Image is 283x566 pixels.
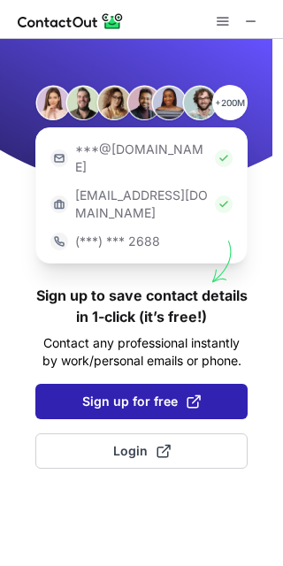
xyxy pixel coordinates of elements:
img: https://contactout.com/extension/app/static/media/login-email-icon.f64bce713bb5cd1896fef81aa7b14a... [50,149,68,167]
img: Person #5 [151,85,187,120]
img: Person #4 [126,85,162,120]
img: ContactOut v5.3.10 [18,11,124,32]
p: Contact any professional instantly by work/personal emails or phone. [35,334,248,370]
p: +200M [212,85,248,120]
span: Sign up for free [82,393,201,410]
img: https://contactout.com/extension/app/static/media/login-work-icon.638a5007170bc45168077fde17b29a1... [50,195,68,213]
span: Login [113,442,171,460]
p: [EMAIL_ADDRESS][DOMAIN_NAME] [75,187,208,222]
img: Person #6 [182,85,218,120]
img: Person #2 [65,85,101,120]
button: Login [35,433,248,469]
p: ***@[DOMAIN_NAME] [75,141,208,176]
img: Person #1 [35,85,71,120]
img: https://contactout.com/extension/app/static/media/login-phone-icon.bacfcb865e29de816d437549d7f4cb... [50,233,68,250]
img: Person #3 [96,85,132,120]
h1: Sign up to save contact details in 1-click (it’s free!) [35,285,248,327]
img: Check Icon [215,149,233,167]
button: Sign up for free [35,384,248,419]
img: Check Icon [215,195,233,213]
